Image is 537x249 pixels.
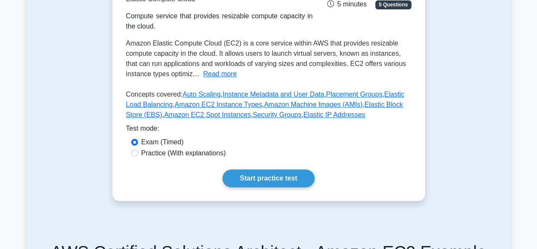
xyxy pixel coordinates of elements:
a: Placement Groups [326,91,382,98]
div: Test mode: [126,123,411,137]
a: Instance Metadata and User Data [222,91,324,98]
a: Elastic IP Addresses [304,111,365,118]
span: Amazon Elastic Compute Cloud (EC2) is a core service within AWS that provides resizable compute c... [126,40,406,77]
a: Amazon EC2 Spot Instances [164,111,251,118]
a: Security Groups [253,111,301,118]
a: Auto Scaling [183,91,221,98]
p: Concepts covered: , , , , , , , , , [126,89,411,123]
a: Amazon Machine Images (AMIs) [264,101,363,108]
div: Compute service that provides resizable compute capacity in the cloud. [126,11,313,31]
a: Amazon EC2 Instance Types [174,101,262,108]
button: Read more [203,69,236,79]
a: Start practice test [222,169,315,187]
label: Exam (Timed) [141,137,184,147]
span: 5 minutes [327,0,366,8]
label: Practice (With explanations) [141,148,226,158]
span: 5 Questions [375,0,411,9]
